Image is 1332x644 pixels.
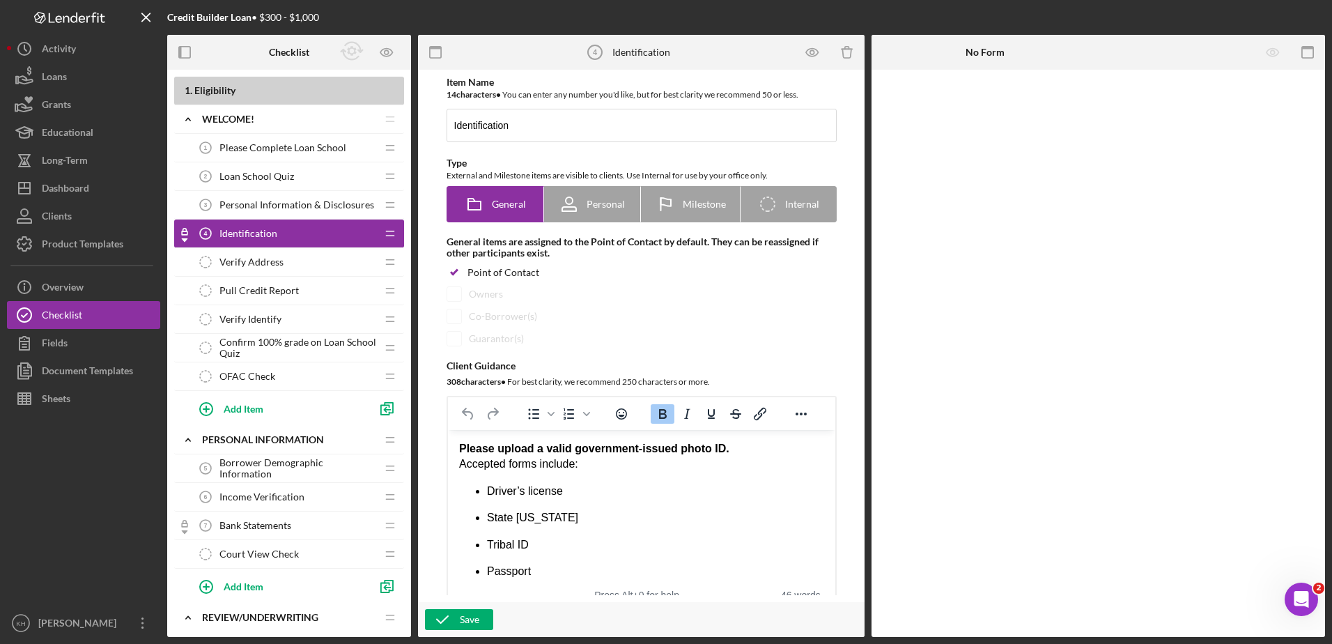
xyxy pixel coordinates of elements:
[35,609,125,641] div: [PERSON_NAME]
[219,314,281,325] span: Verify Identify
[219,285,299,296] span: Pull Credit Report
[447,89,501,100] b: 14 character s •
[7,146,160,174] a: Long-Term
[1285,583,1318,616] iframe: Intercom live chat
[42,118,93,150] div: Educational
[7,230,160,258] button: Product Templates
[42,301,82,332] div: Checklist
[683,199,726,210] span: Milestone
[748,404,772,424] button: Insert/edit link
[39,107,376,123] p: Tribal ID
[219,228,277,239] span: Identification
[224,573,263,599] div: Add Item
[219,491,304,503] span: Income Verification
[7,202,160,230] a: Clients
[7,118,160,146] button: Educational
[219,337,376,359] span: Confirm 100% grade on Loan School Quiz
[42,174,89,206] div: Dashboard
[481,404,504,424] button: Redo
[966,47,1005,58] b: No Form
[469,333,524,344] div: Guarantor(s)
[42,357,133,388] div: Document Templates
[42,146,88,178] div: Long-Term
[447,360,837,371] div: Client Guidance
[12,532,24,545] span: 😐
[610,404,633,424] button: Emojis
[781,590,821,601] button: 46 words
[219,142,346,153] span: Please Complete Loan School
[224,395,263,422] div: Add Item
[447,169,837,183] div: External and Milestone items are visible to clients. Use Internal for use by your office only.
[7,174,160,202] button: Dashboard
[7,609,160,637] button: KH[PERSON_NAME]
[204,173,208,180] tspan: 2
[219,371,275,382] span: OFAC Check
[425,609,493,630] button: Save
[204,144,208,151] tspan: 1
[204,230,208,237] tspan: 4
[371,37,403,68] button: Preview as
[188,394,369,422] button: Add Item
[7,273,160,301] button: Overview
[16,620,25,627] text: KH
[419,6,445,32] button: Collapse window
[42,385,70,416] div: Sheets
[447,77,837,88] div: Item Name
[202,114,376,125] div: Welcome!
[587,199,625,210] span: Personal
[7,329,160,357] button: Fields
[194,84,235,96] span: Eligibility
[42,202,72,233] div: Clients
[1313,583,1324,594] span: 2
[219,549,299,560] span: Court View Check
[7,301,160,329] button: Checklist
[202,612,376,623] div: Review/Underwriting
[467,267,539,278] div: Point of Contact
[204,201,208,208] tspan: 3
[202,434,376,445] div: Personal Information
[789,404,813,424] button: Reveal or hide additional toolbar items
[12,532,24,545] span: neutral face reaction
[204,465,208,472] tspan: 5
[469,289,503,300] div: Owners
[42,329,68,360] div: Fields
[9,6,36,32] button: go back
[612,47,670,58] div: Identification
[42,63,67,94] div: Loans
[23,532,35,545] span: 😃
[23,532,35,545] span: smiley reaction
[492,199,526,210] span: General
[447,375,837,389] div: For best clarity, we recommend 250 characters or more.
[575,590,698,601] div: Press Alt+0 for help
[699,404,723,424] button: Underline
[651,404,674,424] button: Bold
[593,48,598,56] tspan: 4
[219,520,291,531] span: Bank Statements
[42,273,84,305] div: Overview
[11,11,376,43] p: Accepted forms include:
[42,230,123,261] div: Product Templates
[447,376,506,387] b: 308 character s •
[7,91,160,118] button: Grants
[219,199,374,210] span: Personal Information & Disclosures
[447,158,837,169] div: Type
[7,63,160,91] button: Loans
[219,457,376,480] span: Borrower Demographic Information
[448,430,835,586] iframe: Rich Text Area
[469,311,537,322] div: Co-Borrower(s)
[39,80,376,95] p: State [US_STATE]
[7,35,160,63] a: Activity
[7,385,160,413] button: Sheets
[219,171,294,182] span: Loan School Quiz
[204,493,208,500] tspan: 6
[204,522,208,529] tspan: 7
[219,256,284,268] span: Verify Address
[188,572,369,600] button: Add Item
